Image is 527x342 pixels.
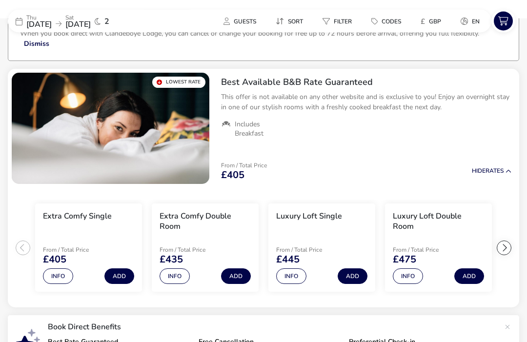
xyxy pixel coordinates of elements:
[152,77,205,88] div: Lowest Rate
[472,167,486,175] span: Hide
[268,14,311,28] button: Sort
[221,163,267,169] p: From / Total Price
[221,77,511,88] h2: Best Available B&B Rate Guaranteed
[453,14,491,28] naf-pibe-menu-bar-item: en
[30,200,147,297] swiper-slide: 1 / 5
[413,14,449,28] button: £GBP
[43,247,112,253] p: From / Total Price
[20,29,479,39] p: When you book direct with Clandeboye Lodge, you can cancel or change your booking for free up to ...
[43,212,112,222] h3: Extra Comfy Single
[24,39,49,49] button: Dismiss
[472,168,511,175] button: HideRates
[160,247,229,253] p: From / Total Price
[276,269,306,284] button: Info
[8,10,154,33] div: Thu[DATE]Sat[DATE]2
[160,269,190,284] button: Info
[288,18,303,25] span: Sort
[147,200,263,297] swiper-slide: 2 / 5
[315,14,360,28] button: Filter
[393,269,423,284] button: Info
[234,18,256,25] span: Guests
[276,212,342,222] h3: Luxury Loft Single
[276,255,300,265] span: £445
[221,269,251,284] button: Add
[160,255,183,265] span: £435
[429,18,441,25] span: GBP
[421,17,425,26] i: £
[235,121,286,138] span: Includes Breakfast
[213,69,519,146] div: Best Available B&B Rate GuaranteedThis offer is not available on any other website and is exclusi...
[338,269,367,284] button: Add
[65,15,91,20] p: Sat
[393,212,484,232] h3: Luxury Loft Double Room
[263,200,380,297] swiper-slide: 3 / 5
[221,92,511,113] p: This offer is not available on any other website and is exclusive to you! Enjoy an overnight stay...
[334,18,352,25] span: Filter
[382,18,401,25] span: Codes
[65,19,91,30] span: [DATE]
[26,19,52,30] span: [DATE]
[221,171,244,181] span: £405
[12,73,209,184] swiper-slide: 1 / 1
[216,14,264,28] button: Guests
[364,14,409,28] button: Codes
[104,269,134,284] button: Add
[380,200,497,297] swiper-slide: 4 / 5
[43,255,66,265] span: £405
[268,14,315,28] naf-pibe-menu-bar-item: Sort
[472,18,480,25] span: en
[276,247,345,253] p: From / Total Price
[393,247,462,253] p: From / Total Price
[43,269,73,284] button: Info
[453,14,487,28] button: en
[160,212,251,232] h3: Extra Comfy Double Room
[393,255,416,265] span: £475
[454,269,484,284] button: Add
[364,14,413,28] naf-pibe-menu-bar-item: Codes
[48,323,500,331] p: Book Direct Benefits
[104,18,109,25] span: 2
[216,14,268,28] naf-pibe-menu-bar-item: Guests
[315,14,364,28] naf-pibe-menu-bar-item: Filter
[413,14,453,28] naf-pibe-menu-bar-item: £GBP
[26,15,52,20] p: Thu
